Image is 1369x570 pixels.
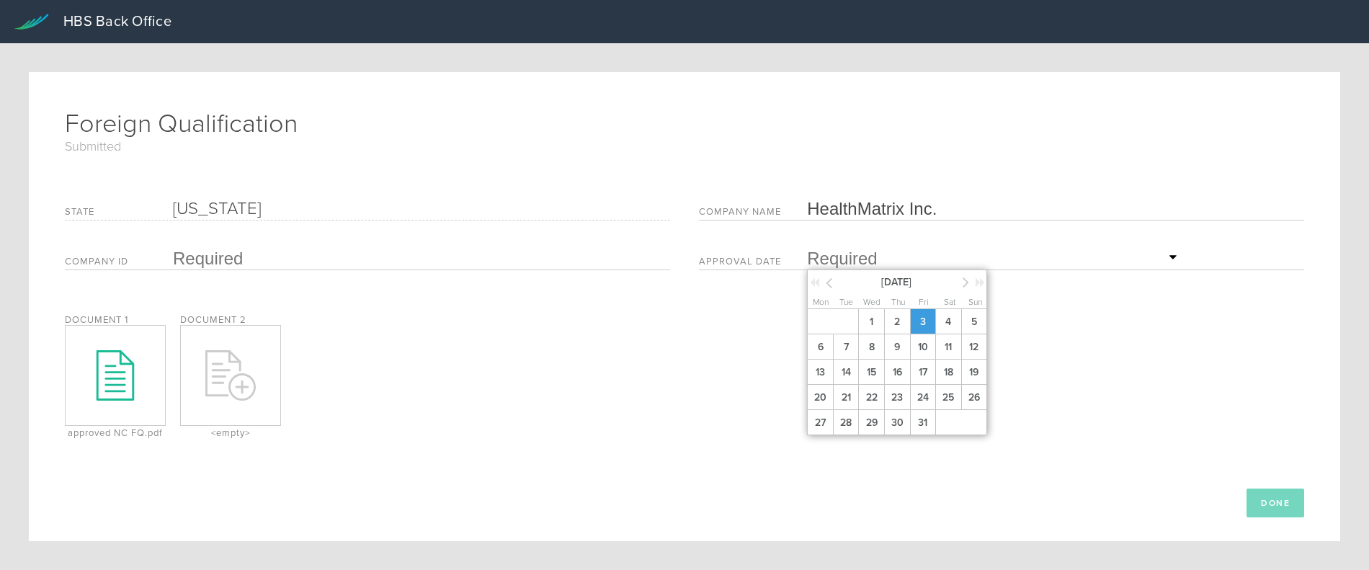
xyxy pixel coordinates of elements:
[919,297,929,307] span: Fri
[935,360,961,385] span: 18
[891,297,905,307] span: Thu
[863,297,880,307] span: Wed
[699,257,807,270] label: Approval Date
[65,429,166,438] div: approved NC FQ.pdf
[884,385,910,410] span: 23
[807,248,1182,270] input: Required
[961,334,987,360] span: 12
[910,410,937,435] span: 31
[699,208,807,220] label: Company Name
[961,360,987,385] span: 19
[180,429,281,438] div: <empty>
[858,360,884,385] span: 15
[858,334,884,360] span: 8
[833,334,859,360] span: 7
[807,334,833,360] span: 6
[807,410,833,435] span: 27
[858,385,884,410] span: 22
[833,360,859,385] span: 14
[833,385,859,410] span: 21
[884,334,910,360] span: 9
[65,257,173,270] label: Company ID
[910,334,936,360] span: 10
[961,385,987,410] span: 26
[835,274,958,289] span: [DATE]
[858,309,884,334] span: 1
[961,309,987,334] span: 5
[65,108,1304,155] h1: Foreign Qualification
[833,410,859,435] span: 28
[935,309,961,334] span: 4
[884,360,910,385] span: 16
[910,309,936,334] span: 3
[839,297,853,307] span: Tue
[65,139,1304,155] span: Submitted
[884,410,910,435] span: 30
[968,297,982,307] span: Sun
[807,385,833,410] span: 20
[65,208,173,220] label: State
[944,297,955,307] span: Sat
[858,410,884,435] span: 29
[807,360,833,385] span: 13
[884,309,910,334] span: 2
[180,314,246,326] label: Document 2
[173,248,663,270] input: Required
[910,360,936,385] span: 17
[935,334,961,360] span: 11
[910,385,936,410] span: 24
[813,297,829,307] span: Mon
[1247,489,1304,517] button: Done
[173,198,663,220] div: [US_STATE]
[935,385,961,410] span: 25
[807,198,1297,220] input: Required
[65,314,128,326] label: Document 1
